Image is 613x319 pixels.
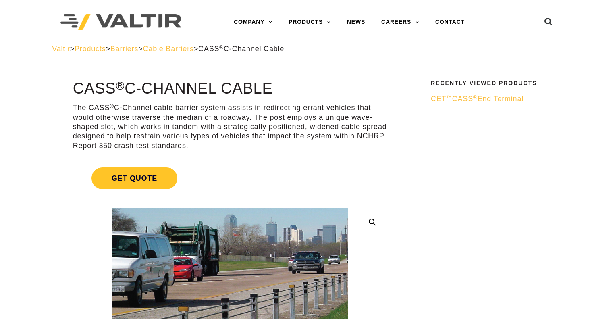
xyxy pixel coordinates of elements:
span: CASS C-Channel Cable [198,45,284,53]
a: Products [75,45,106,53]
a: Cable Barriers [143,45,194,53]
a: CAREERS [373,14,427,30]
a: NEWS [339,14,373,30]
div: > > > > [52,44,561,54]
a: COMPANY [226,14,281,30]
span: CET CASS End Terminal [431,95,524,103]
h1: CASS C-Channel Cable [73,80,387,97]
img: Valtir [60,14,181,31]
sup: ® [110,103,114,109]
a: CET™CASS®End Terminal [431,94,556,104]
a: Valtir [52,45,70,53]
a: PRODUCTS [281,14,339,30]
a: Get Quote [73,158,387,199]
sup: ® [116,79,125,92]
sup: ® [219,44,224,50]
p: The CASS C-Channel cable barrier system assists in redirecting errant vehicles that would otherwi... [73,103,387,150]
sup: ® [473,94,478,100]
sup: ™ [446,94,452,100]
h2: Recently Viewed Products [431,80,556,86]
a: CONTACT [427,14,473,30]
span: Get Quote [91,167,177,189]
a: Barriers [110,45,138,53]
